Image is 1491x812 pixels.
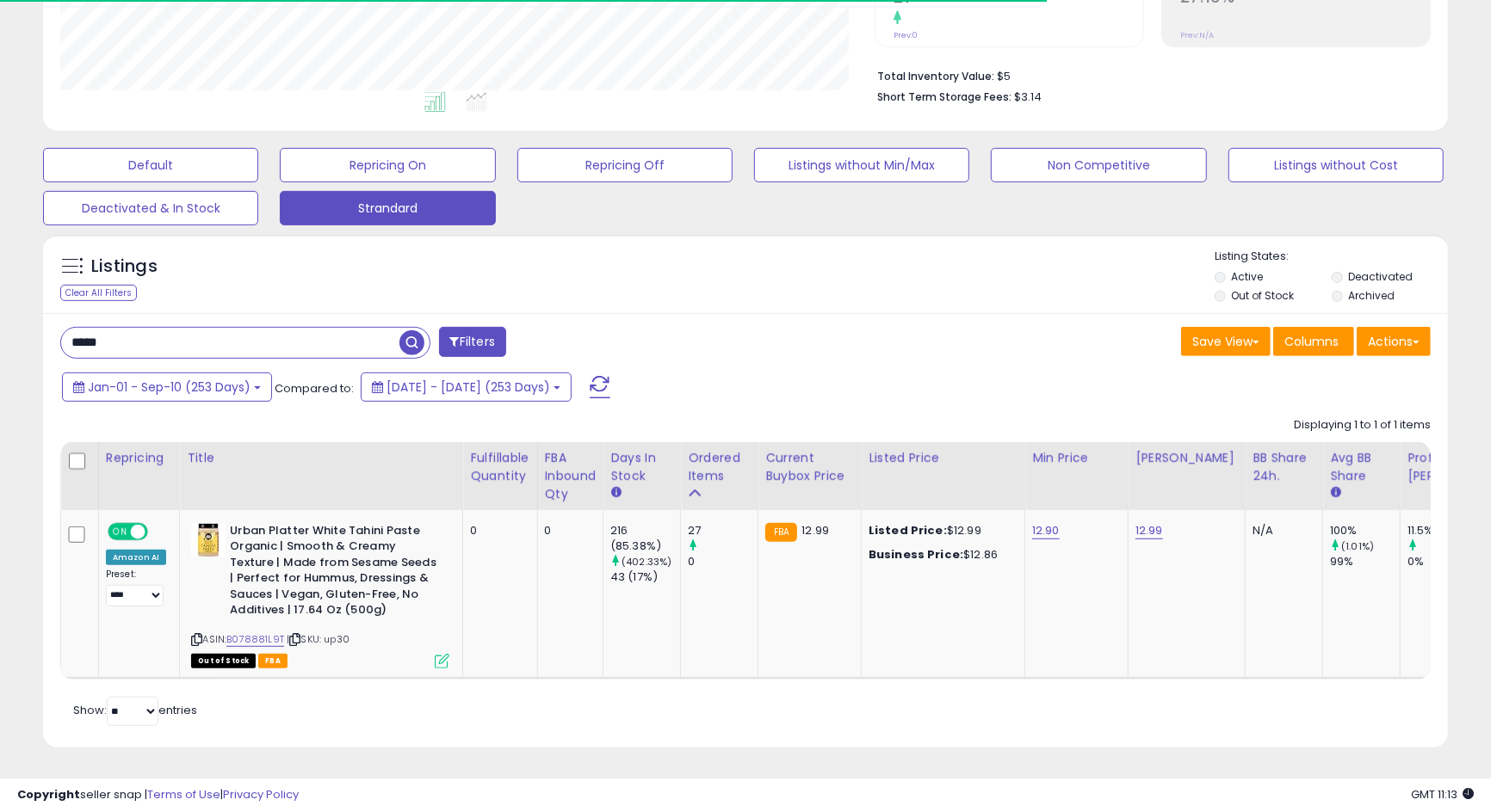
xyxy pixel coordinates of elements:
[88,378,251,396] span: Jan-01 - Sep-10 (253 Days)
[1330,554,1400,569] div: 99%
[1014,89,1042,105] span: $3.14
[869,522,947,538] b: Listed Price:
[1253,449,1315,485] div: BB Share 24h.
[610,449,673,485] div: Days In Stock
[223,786,299,803] a: Privacy Policy
[991,148,1206,182] button: Non Competitive
[877,65,1418,85] li: $5
[765,523,797,542] small: FBA
[545,523,591,538] div: 0
[869,449,1018,467] div: Listed Price
[1348,269,1413,284] label: Deactivated
[73,702,197,718] span: Show: entries
[1181,327,1271,356] button: Save View
[470,523,523,538] div: 0
[545,449,597,503] div: FBA inbound Qty
[1231,288,1294,303] label: Out of Stock
[287,632,350,646] span: | SKU: up30
[1032,449,1121,467] div: Min Price
[877,69,994,83] b: Total Inventory Value:
[106,449,172,467] div: Repricing
[1330,523,1400,538] div: 100%
[1135,449,1238,467] div: [PERSON_NAME]
[869,523,1012,538] div: $12.99
[688,449,751,485] div: Ordered Items
[1215,249,1448,265] p: Listing States:
[280,148,495,182] button: Repricing On
[610,523,680,554] div: 216 (85.38%)
[1273,327,1354,356] button: Columns
[610,485,621,501] small: Days In Stock.
[688,523,758,538] div: 27
[258,654,288,668] span: FBA
[869,547,1012,563] div: $12.86
[60,285,137,301] div: Clear All Filters
[1330,485,1340,501] small: Avg BB Share.
[1357,327,1431,356] button: Actions
[1032,522,1060,539] a: 12.90
[1348,288,1395,303] label: Archived
[470,449,529,485] div: Fulfillable Quantity
[106,569,166,606] div: Preset:
[1411,786,1474,803] span: 2025-09-11 11:13 GMT
[191,523,226,557] img: 41oGFm7ayAL._SL40_.jpg
[280,191,495,225] button: Strandard
[275,380,354,397] span: Compared to:
[1330,449,1393,485] div: Avg BB Share
[688,554,758,569] div: 0
[801,522,829,538] span: 12.99
[147,786,220,803] a: Terms of Use
[230,523,439,623] b: Urban Platter White Tahini Paste Organic | Smooth & Creamy Texture | Made from Sesame Seeds | Per...
[1228,148,1444,182] button: Listings without Cost
[517,148,733,182] button: Repricing Off
[877,89,1012,104] b: Short Term Storage Fees:
[1341,539,1374,553] small: (1.01%)
[109,524,131,538] span: ON
[765,449,854,485] div: Current Buybox Price
[145,524,173,538] span: OFF
[43,148,258,182] button: Default
[1180,30,1214,40] small: Prev: N/A
[439,327,506,357] button: Filters
[187,449,455,467] div: Title
[191,654,256,668] span: All listings that are currently out of stock and unavailable for purchase on Amazon
[17,787,299,803] div: seller snap | |
[622,555,671,569] small: (402.33%)
[1284,333,1339,350] span: Columns
[1231,269,1263,284] label: Active
[869,546,963,563] b: Business Price:
[106,550,166,565] div: Amazon AI
[1294,417,1431,434] div: Displaying 1 to 1 of 1 items
[62,372,272,402] button: Jan-01 - Sep-10 (253 Days)
[1253,523,1309,538] div: N/A
[894,30,918,40] small: Prev: 0
[226,632,284,647] a: B078881L9T
[754,148,969,182] button: Listings without Min/Max
[610,569,680,585] div: 43 (17%)
[191,523,449,667] div: ASIN:
[361,372,572,402] button: [DATE] - [DATE] (253 Days)
[387,378,550,396] span: [DATE] - [DATE] (253 Days)
[17,786,80,803] strong: Copyright
[91,255,158,279] h5: Listings
[43,191,258,225] button: Deactivated & In Stock
[1135,522,1163,539] a: 12.99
